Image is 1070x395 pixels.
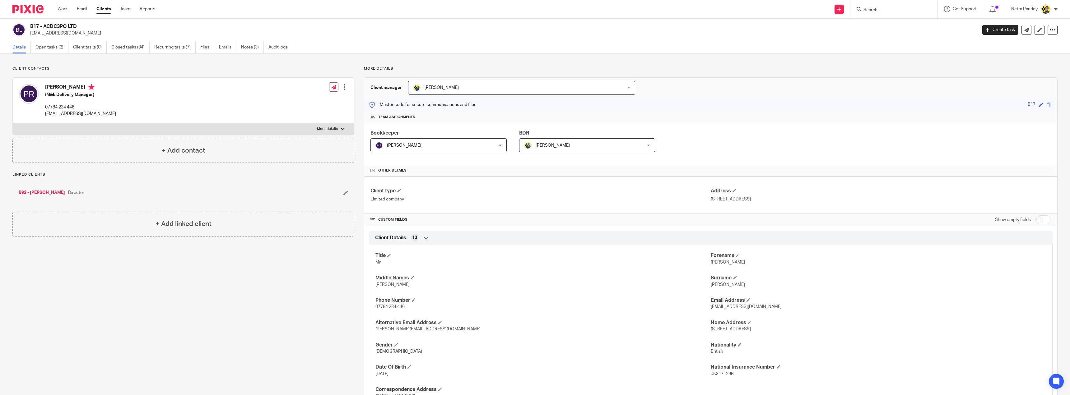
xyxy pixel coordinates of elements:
[413,84,421,91] img: Bobo-Starbridge%201.jpg
[364,66,1058,71] p: More details
[45,104,116,110] p: 07784 234 446
[863,7,919,13] input: Search
[45,84,116,92] h4: [PERSON_NAME]
[375,142,383,149] img: svg%3E
[154,41,196,53] a: Recurring tasks (7)
[375,252,711,259] h4: Title
[375,319,711,326] h4: Alternative Email Address
[519,131,529,135] span: BDR
[30,30,973,36] p: [EMAIL_ADDRESS][DOMAIN_NAME]
[378,168,407,173] span: Other details
[19,84,39,104] img: svg%3E
[1028,101,1035,108] div: B17
[268,41,292,53] a: Audit logs
[711,260,745,264] span: [PERSON_NAME]
[12,172,354,177] p: Linked clients
[35,41,68,53] a: Open tasks (2)
[375,260,381,264] span: Mr
[45,92,116,98] h5: (M&E Delivery Manager)
[241,41,264,53] a: Notes (3)
[375,235,406,241] span: Client Details
[375,297,711,304] h4: Phone Number
[12,23,26,36] img: svg%3E
[140,6,155,12] a: Reports
[12,66,354,71] p: Client contacts
[77,6,87,12] a: Email
[711,275,1046,281] h4: Surname
[711,372,734,376] span: JK317129B
[317,126,338,131] p: More details
[412,235,417,241] span: 13
[1041,4,1051,14] img: Netra-New-Starbridge-Yellow.jpg
[58,6,67,12] a: Work
[30,23,784,30] h2: B17 - ACDC3PO LTD
[536,143,570,148] span: [PERSON_NAME]
[378,115,415,120] span: Team assignments
[711,282,745,287] span: [PERSON_NAME]
[111,41,150,53] a: Closed tasks (34)
[711,364,1046,370] h4: National Insurance Number
[995,217,1031,223] label: Show empty fields
[219,41,236,53] a: Emails
[375,349,422,354] span: [DEMOGRAPHIC_DATA]
[370,196,711,202] p: Limited company
[120,6,130,12] a: Team
[68,190,84,196] span: Director
[370,217,711,222] h4: CUSTOM FIELDS
[711,319,1046,326] h4: Home Address
[375,305,405,309] span: 07784 234 446
[12,41,31,53] a: Details
[375,364,711,370] h4: Date Of Birth
[200,41,214,53] a: Files
[387,143,421,148] span: [PERSON_NAME]
[375,386,711,393] h4: Correspondence Address
[156,219,212,229] h4: + Add linked client
[370,85,402,91] h3: Client manager
[711,297,1046,304] h4: Email Address
[711,305,782,309] span: [EMAIL_ADDRESS][DOMAIN_NAME]
[370,131,399,135] span: Bookkeeper
[711,196,1051,202] p: [STREET_ADDRESS]
[711,327,751,331] span: [STREET_ADDRESS]
[96,6,111,12] a: Clients
[953,7,977,11] span: Get Support
[1011,6,1038,12] p: Netra Pandey
[375,282,410,287] span: [PERSON_NAME]
[370,188,711,194] h4: Client type
[711,252,1046,259] h4: Forename
[711,188,1051,194] h4: Address
[375,372,388,376] span: [DATE]
[711,349,723,354] span: British
[425,85,459,90] span: [PERSON_NAME]
[711,342,1046,348] h4: Nationality
[369,102,476,108] p: Master code for secure communications and files
[88,84,95,90] i: Primary
[375,327,481,331] span: [PERSON_NAME][EMAIL_ADDRESS][DOMAIN_NAME]
[19,190,65,196] a: B92 - [PERSON_NAME]
[73,41,107,53] a: Client tasks (0)
[12,5,44,13] img: Pixie
[375,275,711,281] h4: Middle Names
[375,342,711,348] h4: Gender
[982,25,1018,35] a: Create task
[45,111,116,117] p: [EMAIL_ADDRESS][DOMAIN_NAME]
[524,142,532,149] img: Dennis-Starbridge.jpg
[162,146,205,155] h4: + Add contact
